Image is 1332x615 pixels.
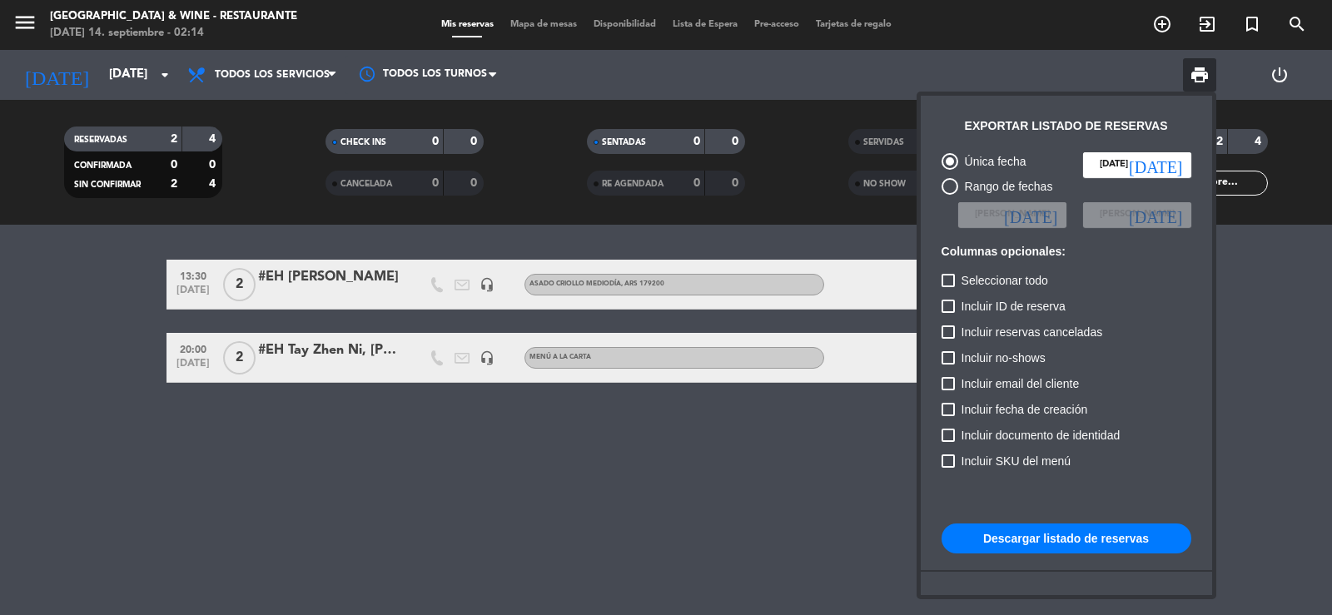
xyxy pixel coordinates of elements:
[962,451,1071,471] span: Incluir SKU del menú
[962,399,1088,419] span: Incluir fecha de creación
[1129,206,1182,223] i: [DATE]
[962,425,1121,445] span: Incluir documento de identidad
[962,348,1046,368] span: Incluir no-shows
[962,296,1066,316] span: Incluir ID de reserva
[965,117,1168,136] div: Exportar listado de reservas
[1004,206,1057,223] i: [DATE]
[1100,207,1175,222] span: [PERSON_NAME]
[1129,156,1182,173] i: [DATE]
[942,523,1191,553] button: Descargar listado de reservas
[975,207,1050,222] span: [PERSON_NAME]
[958,177,1053,196] div: Rango de fechas
[958,152,1026,171] div: Única fecha
[962,374,1080,394] span: Incluir email del cliente
[1190,65,1210,85] span: print
[962,270,1048,290] span: Seleccionar todo
[942,245,1191,259] h6: Columnas opcionales:
[962,322,1103,342] span: Incluir reservas canceladas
